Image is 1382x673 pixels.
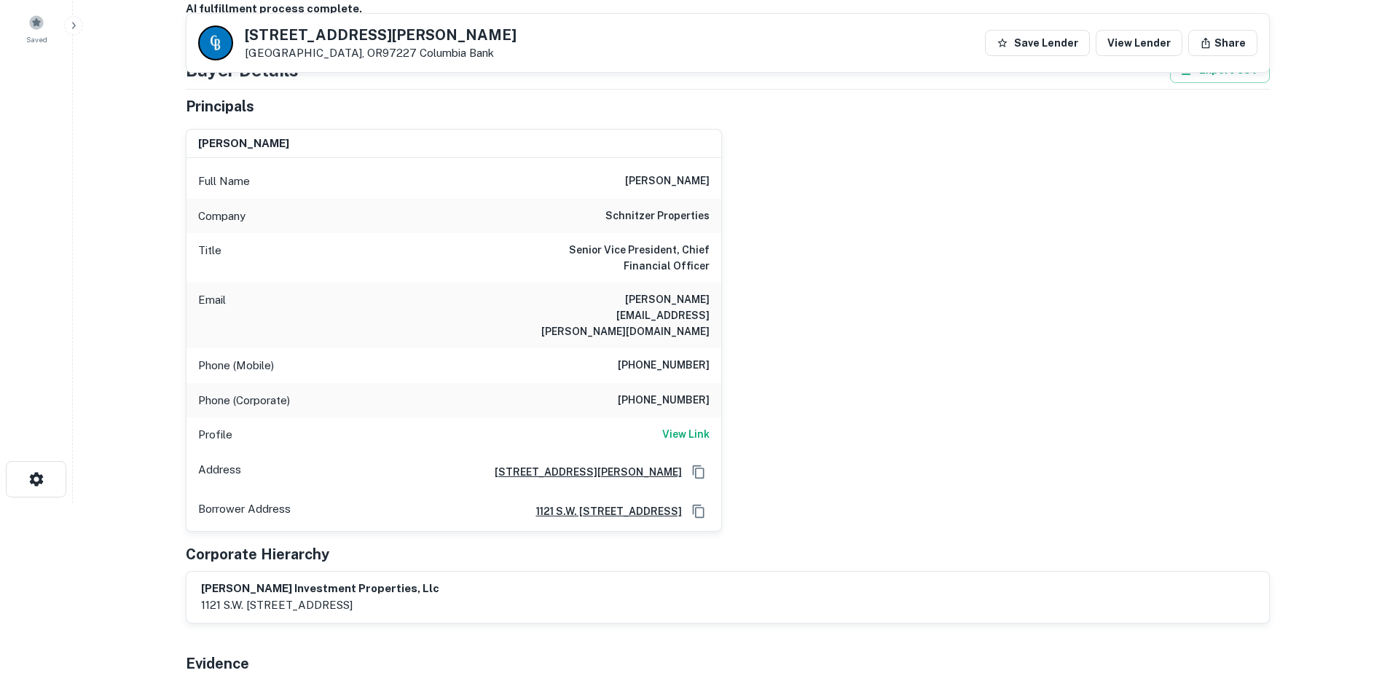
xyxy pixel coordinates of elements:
div: Sending borrower request to AI... [168,23,278,45]
p: Profile [198,426,232,444]
button: Share [1188,30,1257,56]
h5: Corporate Hierarchy [186,543,329,565]
p: [GEOGRAPHIC_DATA], OR97227 [245,47,517,60]
button: Copy Address [688,461,710,483]
p: 1121 s.w. [STREET_ADDRESS] [201,597,439,614]
p: Email [198,291,226,339]
p: Borrower Address [198,500,291,522]
h5: Principals [186,95,254,117]
h6: View Link [662,426,710,442]
a: View Link [662,426,710,444]
h6: AI fulfillment process complete. [186,1,1270,17]
a: [STREET_ADDRESS][PERSON_NAME] [483,464,682,480]
h6: [PERSON_NAME] investment properties, llc [201,580,439,597]
h6: [PHONE_NUMBER] [618,357,710,374]
h6: Senior Vice President, Chief Financial Officer [535,242,710,274]
a: Saved [4,9,68,48]
a: Columbia Bank [420,47,494,59]
p: Phone (Mobile) [198,357,274,374]
h6: [PHONE_NUMBER] [618,392,710,409]
h6: schnitzer properties [605,208,710,225]
p: Address [198,461,241,483]
h6: [PERSON_NAME] [198,135,289,152]
p: Phone (Corporate) [198,392,290,409]
p: Company [198,208,246,225]
button: Copy Address [688,500,710,522]
button: Save Lender [985,30,1090,56]
h5: [STREET_ADDRESS][PERSON_NAME] [245,28,517,42]
a: 1121 s.w. [STREET_ADDRESS] [525,503,682,519]
h6: [PERSON_NAME][EMAIL_ADDRESS][PERSON_NAME][DOMAIN_NAME] [535,291,710,339]
p: Full Name [198,173,250,190]
p: Title [198,242,221,274]
a: View Lender [1096,30,1182,56]
iframe: Chat Widget [1309,556,1382,626]
h6: [PERSON_NAME] [625,173,710,190]
span: Saved [26,34,47,45]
